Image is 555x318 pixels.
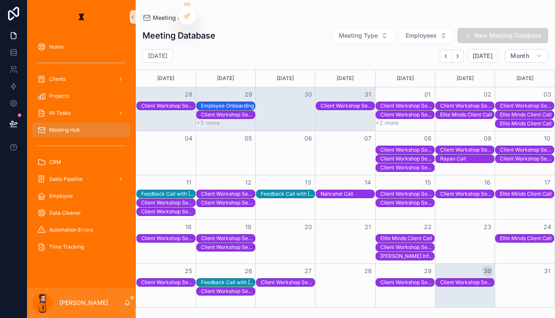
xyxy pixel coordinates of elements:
[510,52,529,60] span: Month
[440,279,494,286] div: Client Workshop Session
[59,299,108,307] p: [PERSON_NAME]
[141,208,195,216] div: Client Workshop Session
[49,93,69,100] span: Projects
[542,89,552,100] button: 03
[201,102,255,109] div: Employee Onboarding
[141,102,195,110] div: Client Workshop Session
[380,102,434,109] div: Client Workshop Session
[500,191,554,197] div: Elite Minds Client Call
[201,279,255,286] div: Feedback Call with Rayan Khan
[261,279,315,286] div: Client Workshop Session
[380,155,434,163] div: Client Workshop Session
[437,70,494,87] div: [DATE]
[317,70,374,87] div: [DATE]
[363,133,373,144] button: 07
[197,70,254,87] div: [DATE]
[363,266,373,276] button: 28
[423,133,433,144] button: 08
[184,177,194,188] button: 11
[184,133,194,144] button: 04
[380,235,434,242] div: Elite Minds Client Call
[32,205,131,221] a: Data Cleaner
[201,288,255,295] div: Client Workshop Session
[332,28,395,44] button: Select Button
[201,235,255,242] div: Client Workshop Session
[321,191,374,197] div: Nahrahel Call
[380,279,434,286] div: Client Workshop Session
[243,177,254,188] button: 12
[363,177,373,188] button: 14
[303,177,313,188] button: 13
[380,190,434,198] div: Client Workshop Session
[440,102,494,109] div: Client Workshop Session
[201,279,255,286] div: Feedback Call with [PERSON_NAME]
[406,31,437,40] span: Employees
[243,222,254,232] button: 19
[542,266,552,276] button: 31
[257,70,314,87] div: [DATE]
[380,199,434,207] div: Client Workshop Session
[49,227,93,233] span: Automation Errors
[440,111,494,118] div: Elite Minds Client Call
[473,52,493,60] span: [DATE]
[500,102,554,110] div: Client Workshop Session
[363,222,373,232] button: 21
[380,111,434,118] div: Client Workshop Session
[500,120,554,127] div: Elite Minds Client Call
[303,222,313,232] button: 20
[377,70,434,87] div: [DATE]
[32,222,131,238] a: Automation Errors
[500,146,554,154] div: Client Workshop Session
[141,279,195,286] div: Client Workshop Session
[482,133,493,144] button: 09
[500,155,554,162] div: Client Workshop Session
[261,190,315,198] div: Feedback Call with Rayan Khan
[339,31,378,40] span: Meeting Type
[380,253,434,260] div: [PERSON_NAME] Influencer Meeting
[141,235,195,242] div: Client Workshop Session
[423,266,433,276] button: 29
[303,133,313,144] button: 06
[184,89,194,100] button: 28
[380,244,434,251] div: Client Workshop Session
[142,30,215,41] h1: Meeting Database
[141,190,195,198] div: Feedback Call with Rayan Khan
[49,76,66,83] span: Clients
[141,102,195,109] div: Client Workshop Session
[201,190,255,198] div: Client Workshop Session
[440,190,494,198] div: Client Workshop Session
[201,199,255,207] div: Client Workshop Session
[440,155,494,162] div: Rayan Call
[380,155,434,162] div: Client Workshop Session
[27,34,136,264] div: scrollable content
[201,111,255,119] div: Client Workshop Session
[49,176,83,183] span: Sales Pipeline
[440,191,494,197] div: Client Workshop Session
[201,102,255,110] div: Employee Onboarding
[141,199,195,207] div: Client Workshop Session
[148,52,167,60] h2: [DATE]
[303,266,313,276] button: 27
[440,155,494,163] div: Rayan Call
[32,188,131,204] a: Employee
[500,190,554,198] div: Elite Minds Client Call
[482,177,493,188] button: 16
[380,199,434,206] div: Client Workshop Session
[500,102,554,109] div: Client Workshop Session
[380,102,434,110] div: Client Workshop Session
[423,177,433,188] button: 15
[380,279,434,286] div: Client Workshop Session
[243,133,254,144] button: 05
[32,171,131,187] a: Sales Pipeline
[201,111,255,118] div: Client Workshop Session
[32,105,131,121] a: All Tasks
[452,50,464,63] button: Next
[500,111,554,119] div: Elite Minds Client Call
[141,191,195,197] div: Feedback Call with [PERSON_NAME]
[542,222,552,232] button: 24
[440,111,494,119] div: Elite Minds Client Call
[542,133,552,144] button: 10
[380,191,434,197] div: Client Workshop Session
